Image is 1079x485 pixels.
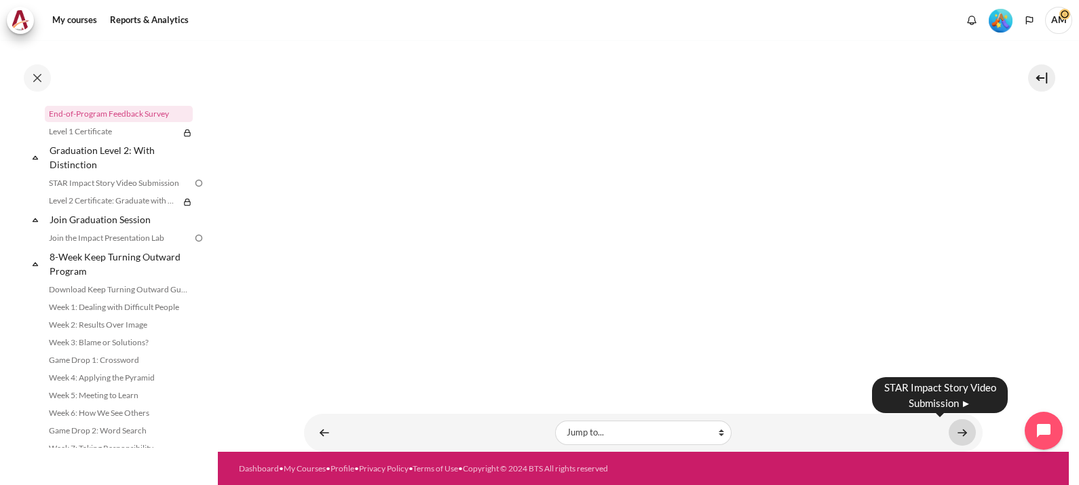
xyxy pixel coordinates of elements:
[48,210,193,229] a: Join Graduation Session
[239,463,279,473] a: Dashboard
[45,387,193,404] a: Week 5: Meeting to Learn
[463,463,608,473] a: Copyright © 2024 BTS All rights reserved
[45,423,193,439] a: Game Drop 2: Word Search
[193,232,205,244] img: To do
[29,213,42,227] span: Collapse
[29,257,42,271] span: Collapse
[11,10,30,31] img: Architeck
[45,282,193,298] a: Download Keep Turning Outward Guide
[45,299,193,315] a: Week 1: Dealing with Difficult People
[989,9,1012,33] img: Level #5
[45,317,193,333] a: Week 2: Results Over Image
[45,405,193,421] a: Week 6: How We See Others
[413,463,458,473] a: Terms of Use
[239,463,683,475] div: • • • • •
[45,334,193,351] a: Week 3: Blame or Solutions?
[962,10,982,31] div: Show notification window with no new notifications
[45,123,179,140] a: Level 1 Certificate
[193,177,205,189] img: To do
[1045,7,1072,34] a: User menu
[45,370,193,386] a: Week 4: Applying the Pyramid
[989,7,1012,33] div: Level #5
[45,352,193,368] a: Game Drop 1: Crossword
[48,7,102,34] a: My courses
[105,7,193,34] a: Reports & Analytics
[45,193,179,209] a: Level 2 Certificate: Graduate with Distinction
[359,463,409,473] a: Privacy Policy
[872,377,1008,413] div: STAR Impact Story Video Submission ►
[1019,10,1040,31] button: Languages
[330,463,354,473] a: Profile
[983,7,1018,33] a: Level #5
[48,248,193,280] a: 8-Week Keep Turning Outward Program
[45,106,193,122] a: End-of-Program Feedback Survey
[284,463,326,473] a: My Courses
[45,230,193,246] a: Join the Impact Presentation Lab
[48,141,193,174] a: Graduation Level 2: With Distinction
[1045,7,1072,34] span: AM
[45,440,193,457] a: Week 7: Taking Responsibility
[7,7,41,34] a: Architeck Architeck
[45,175,193,191] a: STAR Impact Story Video Submission
[29,151,42,164] span: Collapse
